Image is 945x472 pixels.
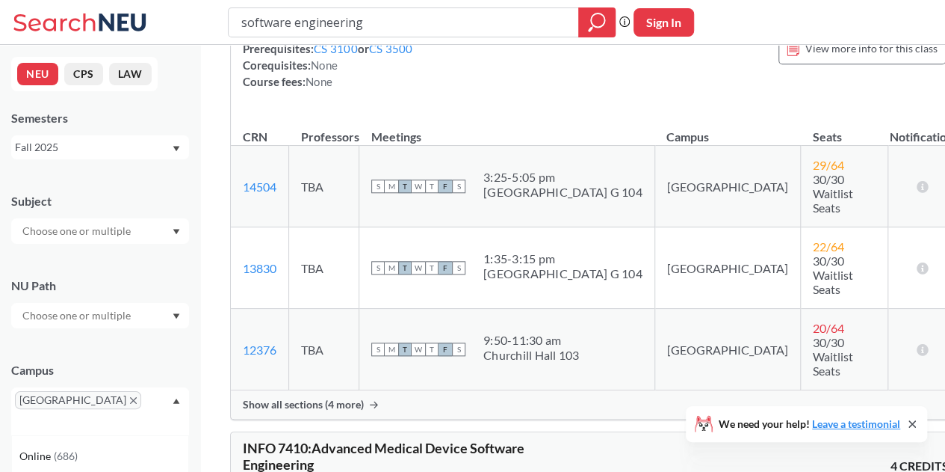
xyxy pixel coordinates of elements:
[11,135,189,159] div: Fall 2025Dropdown arrow
[15,139,171,156] div: Fall 2025
[173,398,180,404] svg: Dropdown arrow
[813,254,853,296] span: 30/30 Waitlist Seats
[800,114,887,146] th: Seats
[243,180,276,194] a: 14504
[588,12,606,33] svg: magnifying glass
[805,39,938,58] span: View more info for this class
[813,335,853,378] span: 30/30 Waitlist Seats
[289,227,359,309] td: TBA
[17,63,58,85] button: NEU
[452,180,465,193] span: S
[483,170,642,185] div: 3:25 - 5:05 pm
[371,261,385,275] span: S
[314,42,358,55] a: CS 3100
[11,193,189,209] div: Subject
[483,185,642,200] div: [GEOGRAPHIC_DATA] G 104
[11,110,189,126] div: Semesters
[412,180,425,193] span: W
[15,307,140,325] input: Choose one or multiple
[243,261,276,275] a: 13830
[371,343,385,356] span: S
[11,218,189,244] div: Dropdown arrow
[483,266,642,281] div: [GEOGRAPHIC_DATA] G 104
[813,239,844,254] span: 22 / 64
[11,387,189,435] div: [GEOGRAPHIC_DATA]X to remove pillDropdown arrowOnline(686)No campus, no room needed(362)
[483,348,580,363] div: Churchill Hall 103
[813,172,853,215] span: 30/30 Waitlist Seats
[289,114,359,146] th: Professors
[243,343,276,357] a: 12376
[654,146,800,227] td: [GEOGRAPHIC_DATA]
[173,313,180,319] svg: Dropdown arrow
[385,180,398,193] span: M
[719,419,900,429] span: We need your help!
[398,261,412,275] span: T
[412,343,425,356] span: W
[243,129,267,145] div: CRN
[130,397,137,404] svg: X to remove pill
[654,309,800,390] td: [GEOGRAPHIC_DATA]
[633,8,694,37] button: Sign In
[578,7,616,37] div: magnifying glass
[654,227,800,309] td: [GEOGRAPHIC_DATA]
[813,158,844,172] span: 29 / 64
[483,333,580,348] div: 9:50 - 11:30 am
[173,229,180,235] svg: Dropdown arrow
[398,343,412,356] span: T
[439,343,452,356] span: F
[813,321,844,335] span: 20 / 64
[385,343,398,356] span: M
[11,278,189,294] div: NU Path
[109,63,152,85] button: LAW
[439,180,452,193] span: F
[243,24,497,90] div: NUPaths: Prerequisites: or Corequisites: Course fees:
[359,114,655,146] th: Meetings
[173,146,180,152] svg: Dropdown arrow
[452,343,465,356] span: S
[19,448,54,465] span: Online
[654,114,800,146] th: Campus
[243,398,364,411] span: Show all sections (4 more)
[385,261,398,275] span: M
[439,261,452,275] span: F
[311,58,338,72] span: None
[425,180,439,193] span: T
[64,63,103,85] button: CPS
[15,391,141,409] span: [GEOGRAPHIC_DATA]X to remove pill
[289,309,359,390] td: TBA
[240,10,568,35] input: Class, professor, course number, "phrase"
[54,450,78,462] span: ( 686 )
[11,303,189,328] div: Dropdown arrow
[369,42,413,55] a: CS 3500
[371,180,385,193] span: S
[11,362,189,378] div: Campus
[15,222,140,240] input: Choose one or multiple
[425,343,439,356] span: T
[452,261,465,275] span: S
[398,180,412,193] span: T
[306,75,332,88] span: None
[812,417,900,430] a: Leave a testimonial
[425,261,439,275] span: T
[289,146,359,227] td: TBA
[483,251,642,266] div: 1:35 - 3:15 pm
[412,261,425,275] span: W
